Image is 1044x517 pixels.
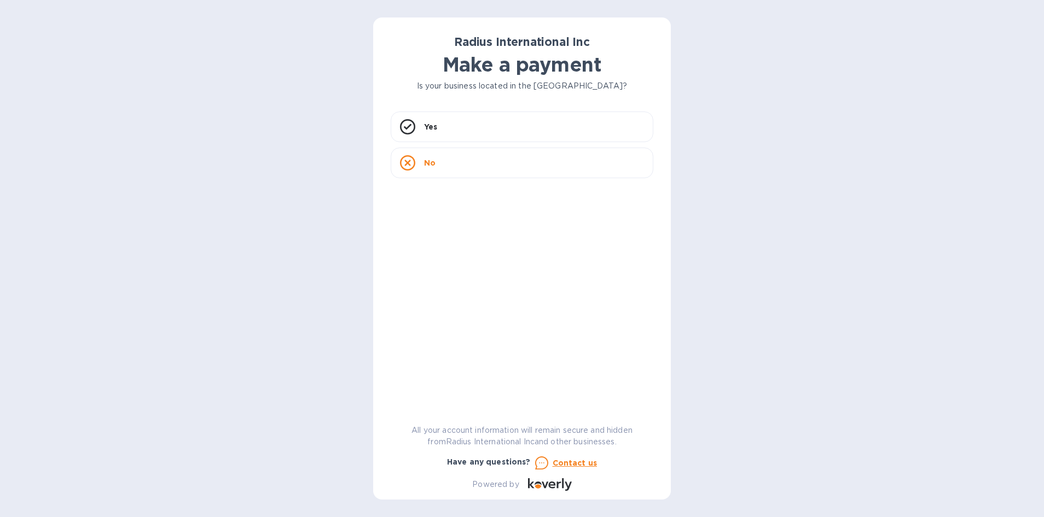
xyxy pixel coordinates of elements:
p: Powered by [472,479,519,490]
p: No [424,157,436,168]
b: Have any questions? [447,457,531,466]
b: Radius International Inc [454,35,590,49]
p: Is your business located in the [GEOGRAPHIC_DATA]? [391,80,653,92]
u: Contact us [553,459,598,467]
p: Yes [424,121,437,132]
p: All your account information will remain secure and hidden from Radius International Inc and othe... [391,425,653,448]
h1: Make a payment [391,53,653,76]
